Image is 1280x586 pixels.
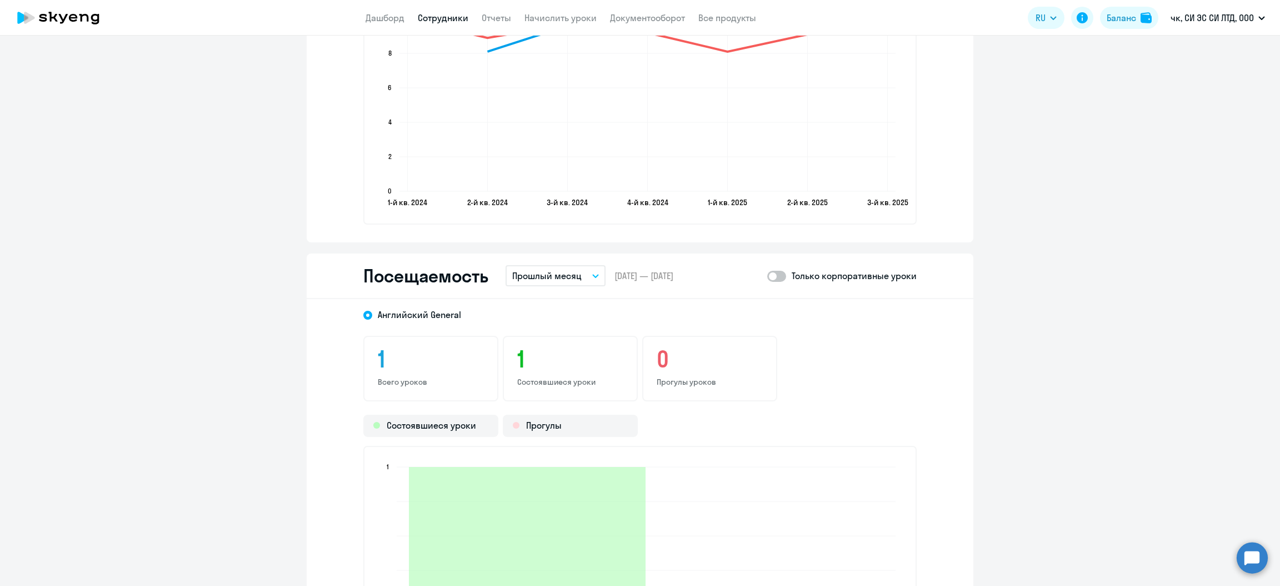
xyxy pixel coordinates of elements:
a: Отчеты [482,12,511,23]
text: 8 [388,49,392,57]
h3: 1 [378,346,484,373]
div: Прогулы [503,415,638,437]
text: 1 [387,463,389,471]
div: Баланс [1107,11,1136,24]
h3: 1 [517,346,623,373]
span: [DATE] — [DATE] [614,270,673,282]
button: Балансbalance [1100,7,1158,29]
text: 6 [388,83,392,92]
text: 3-й кв. 2024 [547,197,588,207]
h2: Посещаемость [363,265,488,287]
text: 1-й кв. 2024 [388,197,427,207]
text: 2-й кв. 2025 [787,197,828,207]
a: Начислить уроки [524,12,597,23]
p: чк, СИ ЭС СИ ЛТД, ООО [1171,11,1254,24]
button: RU [1028,7,1064,29]
p: Состоявшиеся уроки [517,377,623,387]
h3: 0 [657,346,763,373]
a: Все продукты [698,12,756,23]
p: Всего уроков [378,377,484,387]
a: Документооборот [610,12,685,23]
a: Сотрудники [418,12,468,23]
text: 2 [388,152,392,161]
text: 1-й кв. 2025 [708,197,747,207]
button: чк, СИ ЭС СИ ЛТД, ООО [1165,4,1271,31]
p: Только корпоративные уроки [792,269,917,282]
p: Прогулы уроков [657,377,763,387]
text: 4 [388,118,392,126]
text: 3-й кв. 2025 [867,197,908,207]
p: Прошлый месяц [512,269,582,282]
text: 2-й кв. 2024 [467,197,508,207]
button: Прошлый месяц [506,265,606,286]
text: 4-й кв. 2024 [627,197,668,207]
div: Состоявшиеся уроки [363,415,498,437]
img: balance [1141,12,1152,23]
text: 0 [388,187,392,195]
a: Дашборд [366,12,404,23]
span: RU [1036,11,1046,24]
span: Английский General [378,309,461,321]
